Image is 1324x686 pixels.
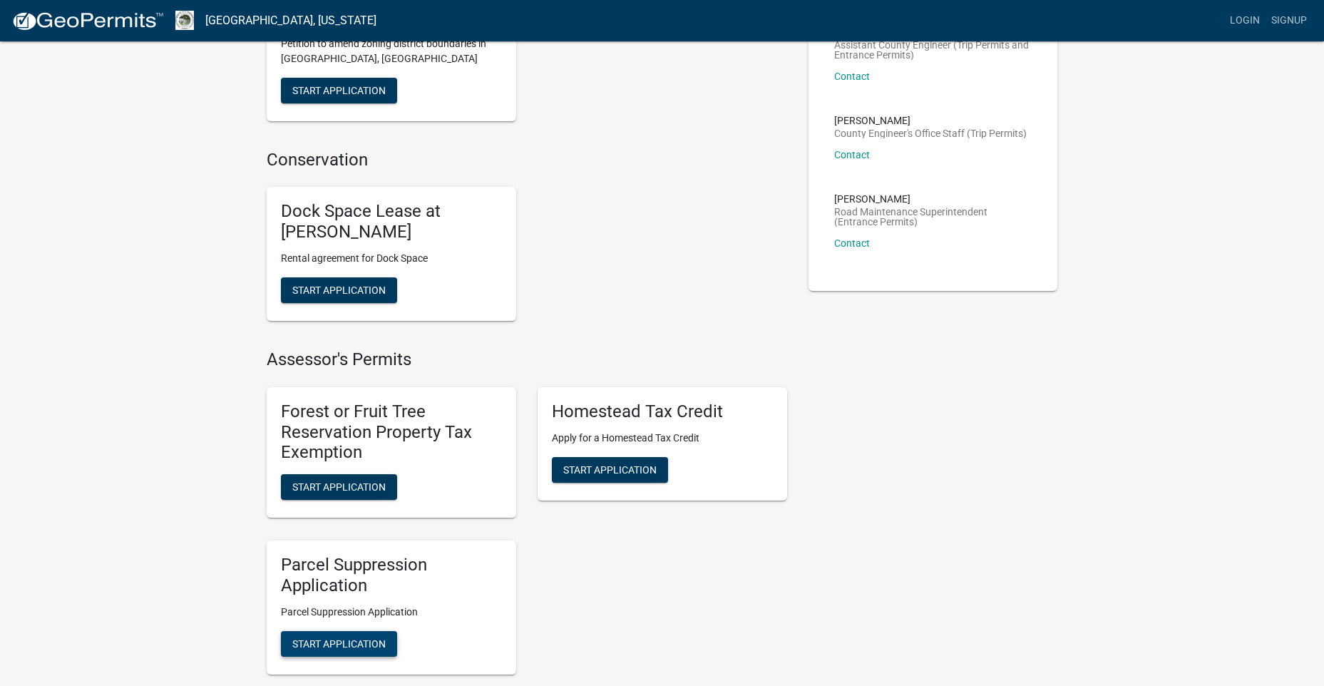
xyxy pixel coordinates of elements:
a: Contact [834,149,870,160]
span: Start Application [292,84,386,96]
button: Start Application [281,474,397,500]
p: Rental agreement for Dock Space [281,251,502,266]
p: [PERSON_NAME] [834,194,1032,204]
span: Start Application [292,638,386,649]
p: Assistant County Engineer (Trip Permits and Entrance Permits) [834,40,1032,60]
span: Start Application [292,481,386,493]
h5: Forest or Fruit Tree Reservation Property Tax Exemption [281,401,502,463]
button: Start Application [552,457,668,483]
p: [PERSON_NAME] [834,116,1027,126]
h4: Assessor's Permits [267,349,787,370]
h5: Homestead Tax Credit [552,401,773,422]
a: Contact [834,237,870,249]
p: Parcel Suppression Application [281,605,502,620]
a: Login [1224,7,1266,34]
a: Contact [834,71,870,82]
h5: Dock Space Lease at [PERSON_NAME] [281,201,502,242]
span: Start Application [292,284,386,295]
button: Start Application [281,78,397,103]
p: Apply for a Homestead Tax Credit [552,431,773,446]
p: Petition to amend zoning district boundaries in [GEOGRAPHIC_DATA], [GEOGRAPHIC_DATA] [281,36,502,66]
button: Start Application [281,277,397,303]
a: [GEOGRAPHIC_DATA], [US_STATE] [205,9,376,33]
span: Start Application [563,464,657,475]
img: Boone County, Iowa [175,11,194,30]
h4: Conservation [267,150,787,170]
p: County Engineer's Office Staff (Trip Permits) [834,128,1027,138]
h5: Parcel Suppression Application [281,555,502,596]
p: Road Maintenance Superintendent (Entrance Permits) [834,207,1032,227]
a: Signup [1266,7,1313,34]
button: Start Application [281,631,397,657]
